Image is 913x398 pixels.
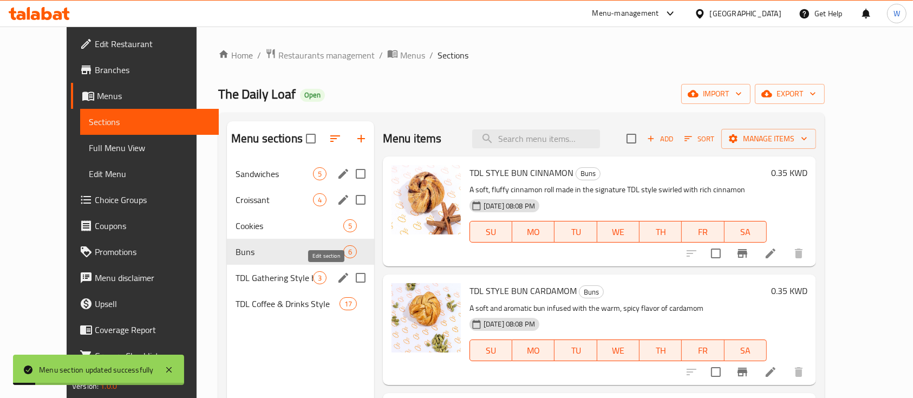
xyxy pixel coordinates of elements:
span: Select to update [705,242,727,265]
span: [DATE] 08:08 PM [479,201,539,211]
button: Branch-specific-item [729,359,755,385]
button: edit [335,192,351,208]
a: Home [218,49,253,62]
span: Edit Menu [89,167,211,180]
span: 1.0.0 [100,379,117,393]
span: TDL Gathering Style box [236,271,313,284]
button: Manage items [721,129,816,149]
div: [GEOGRAPHIC_DATA] [710,8,781,19]
h2: Menu items [383,131,442,147]
span: [DATE] 08:08 PM [479,319,539,329]
a: Edit Restaurant [71,31,219,57]
span: 4 [314,195,326,205]
button: TH [640,221,682,243]
span: WE [602,224,635,240]
button: SU [469,340,512,361]
div: items [343,219,357,232]
a: Coupons [71,213,219,239]
p: A soft and aromatic bun infused with the warm, spicy flavor of cardamom [469,302,767,315]
a: Sections [80,109,219,135]
h2: Menu sections [231,131,303,147]
span: TDL Coffee & Drinks Style [236,297,340,310]
span: Coverage Report [95,323,211,336]
button: SA [725,221,767,243]
span: Sandwiches [236,167,313,180]
li: / [429,49,433,62]
span: Menus [400,49,425,62]
button: TU [555,340,597,361]
span: Sort [684,133,714,145]
button: edit [335,166,351,182]
span: Full Menu View [89,141,211,154]
button: SU [469,221,512,243]
a: Menus [387,48,425,62]
span: Sections [89,115,211,128]
span: 5 [314,169,326,179]
a: Full Menu View [80,135,219,161]
button: MO [512,221,555,243]
a: Promotions [71,239,219,265]
span: Buns [576,167,600,180]
span: SU [474,224,508,240]
span: Add item [643,131,677,147]
img: TDL STYLE BUN CARDAMOM [392,283,461,353]
img: TDL STYLE BUN CINNAMON [392,165,461,234]
span: TDL STYLE BUN CINNAMON [469,165,573,181]
span: Buns [579,286,603,298]
input: search [472,129,600,148]
span: Version: [72,379,99,393]
span: 5 [344,221,356,231]
span: Buns [236,245,343,258]
button: import [681,84,751,104]
button: delete [786,240,812,266]
button: Sort [682,131,717,147]
button: Branch-specific-item [729,240,755,266]
a: Edit menu item [764,366,777,379]
div: Cookies [236,219,343,232]
button: export [755,84,825,104]
span: MO [517,343,550,358]
div: Buns [579,285,604,298]
span: Grocery Checklist [95,349,211,362]
span: SU [474,343,508,358]
button: WE [597,221,640,243]
div: Sandwiches5edit [227,161,374,187]
span: Edit Restaurant [95,37,211,50]
span: TDL STYLE BUN CARDAMOM [469,283,577,299]
span: 6 [344,247,356,257]
button: FR [682,221,724,243]
button: Add [643,131,677,147]
button: delete [786,359,812,385]
button: TH [640,340,682,361]
a: Menus [71,83,219,109]
span: Coupons [95,219,211,232]
button: WE [597,340,640,361]
a: Choice Groups [71,187,219,213]
span: Add [645,133,675,145]
div: Cookies5 [227,213,374,239]
p: A soft, fluffy cinnamon roll made in the signature TDL style swirled with rich cinnamon [469,183,767,197]
div: Menu-management [592,7,659,20]
a: Edit menu item [764,247,777,260]
button: MO [512,340,555,361]
span: Restaurants management [278,49,375,62]
a: Edit Menu [80,161,219,187]
span: Open [300,90,325,100]
div: items [343,245,357,258]
h6: 0.35 KWD [771,165,807,180]
span: Sort sections [322,126,348,152]
span: MO [517,224,550,240]
div: items [313,193,327,206]
span: SA [729,343,762,358]
span: TH [644,224,677,240]
a: Menu disclaimer [71,265,219,291]
a: Grocery Checklist [71,343,219,369]
span: Menus [97,89,211,102]
div: Open [300,89,325,102]
span: SA [729,224,762,240]
a: Upsell [71,291,219,317]
span: WE [602,343,635,358]
div: Buns [576,167,601,180]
